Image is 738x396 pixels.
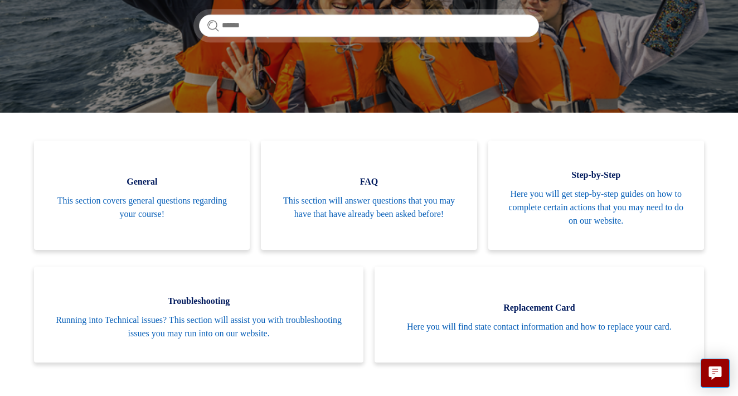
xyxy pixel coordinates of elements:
[391,301,687,315] span: Replacement Card
[51,313,347,340] span: Running into Technical issues? This section will assist you with troubleshooting issues you may r...
[51,294,347,308] span: Troubleshooting
[278,194,460,221] span: This section will answer questions that you may have that have already been asked before!
[505,187,687,228] span: Here you will get step-by-step guides on how to complete certain actions that you may need to do ...
[505,168,687,182] span: Step-by-Step
[375,267,704,363] a: Replacement Card Here you will find state contact information and how to replace your card.
[199,15,539,37] input: Search
[701,359,730,388] button: Live chat
[261,141,477,250] a: FAQ This section will answer questions that you may have that have already been asked before!
[51,175,233,189] span: General
[391,320,687,334] span: Here you will find state contact information and how to replace your card.
[34,141,250,250] a: General This section covers general questions regarding your course!
[278,175,460,189] span: FAQ
[488,141,704,250] a: Step-by-Step Here you will get step-by-step guides on how to complete certain actions that you ma...
[34,267,363,363] a: Troubleshooting Running into Technical issues? This section will assist you with troubleshooting ...
[51,194,233,221] span: This section covers general questions regarding your course!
